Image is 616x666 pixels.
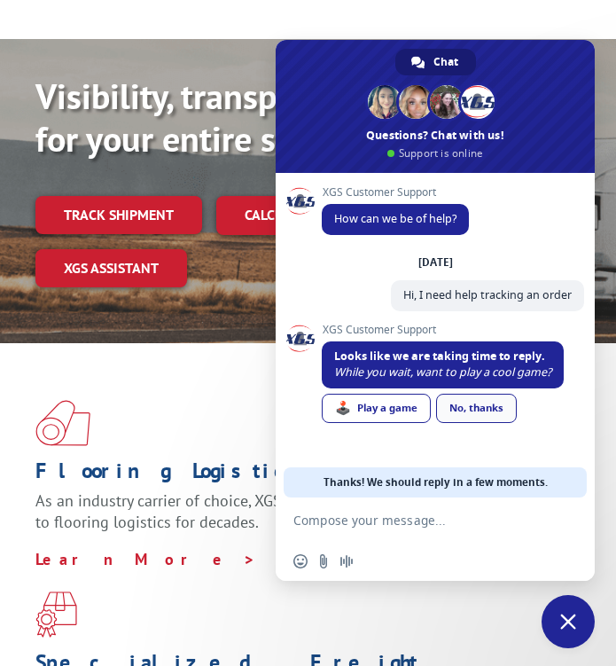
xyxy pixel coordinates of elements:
span: How can we be of help? [334,211,456,226]
div: Chat [395,49,476,75]
span: Audio message [339,554,354,568]
span: Chat [433,49,458,75]
a: XGS ASSISTANT [35,249,187,287]
a: Track shipment [35,196,202,233]
span: XGS Customer Support [322,324,564,336]
div: No, thanks [436,394,517,423]
textarea: Compose your message... [293,513,538,529]
div: Close chat [542,595,595,648]
b: Visibility, transparency, and control for your entire supply chain. [35,73,560,161]
span: Thanks! We should reply in a few moments. [324,467,548,498]
a: Calculate transit time [216,196,432,234]
span: While you wait, want to play a cool game? [334,364,551,380]
a: Learn More > [35,549,256,569]
img: xgs-icon-total-supply-chain-intelligence-red [35,400,90,446]
img: xgs-icon-focused-on-flooring-red [35,592,77,638]
div: [DATE] [418,257,453,268]
span: As an industry carrier of choice, XGS has brought innovation and dedication to flooring logistics... [35,490,556,532]
span: Send a file [316,554,331,568]
span: XGS Customer Support [322,186,469,199]
span: Looks like we are taking time to reply. [334,349,545,364]
span: 🕹️ [335,401,351,415]
div: Play a game [322,394,431,423]
span: Hi, I need help tracking an order [403,287,572,302]
span: Insert an emoji [293,554,308,568]
h1: Flooring Logistics Solutions [35,460,567,490]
